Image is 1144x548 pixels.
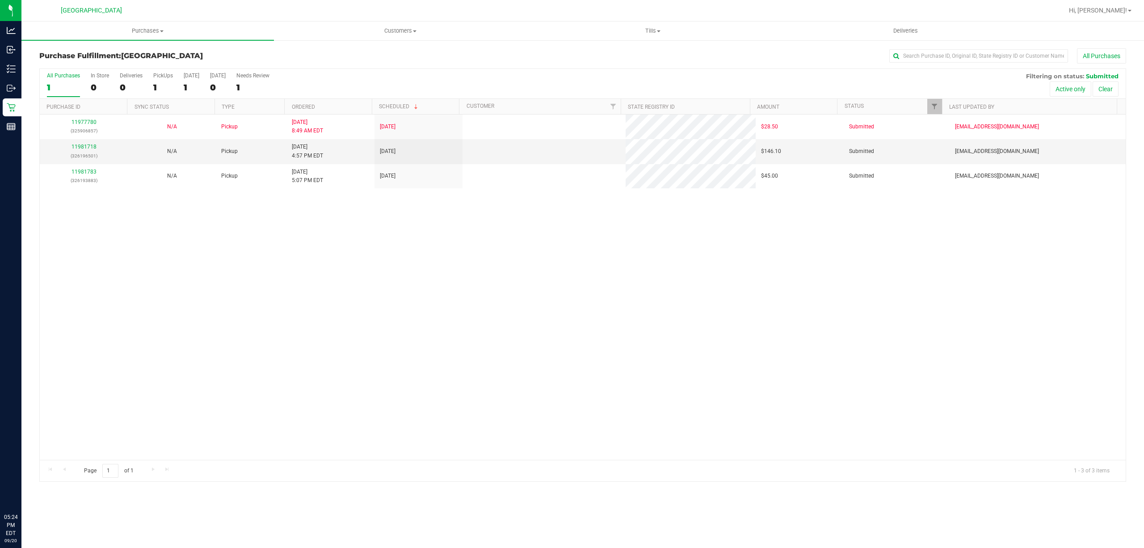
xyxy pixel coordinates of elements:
[7,103,16,112] inline-svg: Retail
[210,82,226,93] div: 0
[71,119,97,125] a: 11977780
[849,147,874,156] span: Submitted
[47,72,80,79] div: All Purchases
[4,537,17,544] p: 09/20
[779,21,1032,40] a: Deliveries
[1077,48,1126,64] button: All Purchases
[45,127,122,135] p: (325906857)
[210,72,226,79] div: [DATE]
[167,173,177,179] span: Not Applicable
[236,72,269,79] div: Needs Review
[71,169,97,175] a: 11981783
[526,21,779,40] a: Tills
[1093,81,1119,97] button: Clear
[606,99,621,114] a: Filter
[46,104,80,110] a: Purchase ID
[221,123,238,131] span: Pickup
[7,84,16,93] inline-svg: Outbound
[221,172,238,180] span: Pickup
[7,64,16,73] inline-svg: Inventory
[761,123,778,131] span: $28.50
[4,513,17,537] p: 05:24 PM EDT
[153,82,173,93] div: 1
[1069,7,1127,14] span: Hi, [PERSON_NAME]!
[7,45,16,54] inline-svg: Inbound
[47,82,80,93] div: 1
[845,103,864,109] a: Status
[61,7,122,14] span: [GEOGRAPHIC_DATA]
[849,123,874,131] span: Submitted
[849,172,874,180] span: Submitted
[761,172,778,180] span: $45.00
[1086,72,1119,80] span: Submitted
[7,26,16,35] inline-svg: Analytics
[628,104,675,110] a: State Registry ID
[76,464,141,478] span: Page of 1
[274,21,526,40] a: Customers
[380,172,395,180] span: [DATE]
[380,123,395,131] span: [DATE]
[949,104,994,110] a: Last Updated By
[45,176,122,185] p: (326193883)
[39,52,402,60] h3: Purchase Fulfillment:
[184,82,199,93] div: 1
[71,144,97,150] a: 11981718
[1026,72,1084,80] span: Filtering on status:
[380,147,395,156] span: [DATE]
[757,104,779,110] a: Amount
[91,72,109,79] div: In Store
[167,123,177,131] button: N/A
[102,464,118,478] input: 1
[527,27,778,35] span: Tills
[9,476,36,503] iframe: Resource center
[292,143,323,160] span: [DATE] 4:57 PM EDT
[121,51,203,60] span: [GEOGRAPHIC_DATA]
[274,27,526,35] span: Customers
[955,172,1039,180] span: [EMAIL_ADDRESS][DOMAIN_NAME]
[21,27,274,35] span: Purchases
[236,82,269,93] div: 1
[292,104,315,110] a: Ordered
[21,21,274,40] a: Purchases
[1067,464,1117,477] span: 1 - 3 of 3 items
[1050,81,1091,97] button: Active only
[955,147,1039,156] span: [EMAIL_ADDRESS][DOMAIN_NAME]
[135,104,169,110] a: Sync Status
[222,104,235,110] a: Type
[889,49,1068,63] input: Search Purchase ID, Original ID, State Registry ID or Customer Name...
[153,72,173,79] div: PickUps
[881,27,930,35] span: Deliveries
[221,147,238,156] span: Pickup
[167,172,177,180] button: N/A
[927,99,942,114] a: Filter
[292,168,323,185] span: [DATE] 5:07 PM EDT
[467,103,494,109] a: Customer
[761,147,781,156] span: $146.10
[91,82,109,93] div: 0
[955,123,1039,131] span: [EMAIL_ADDRESS][DOMAIN_NAME]
[120,72,143,79] div: Deliveries
[7,122,16,131] inline-svg: Reports
[120,82,143,93] div: 0
[292,118,323,135] span: [DATE] 8:49 AM EDT
[184,72,199,79] div: [DATE]
[45,152,122,160] p: (326196501)
[167,123,177,130] span: Not Applicable
[167,147,177,156] button: N/A
[379,103,420,110] a: Scheduled
[167,148,177,154] span: Not Applicable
